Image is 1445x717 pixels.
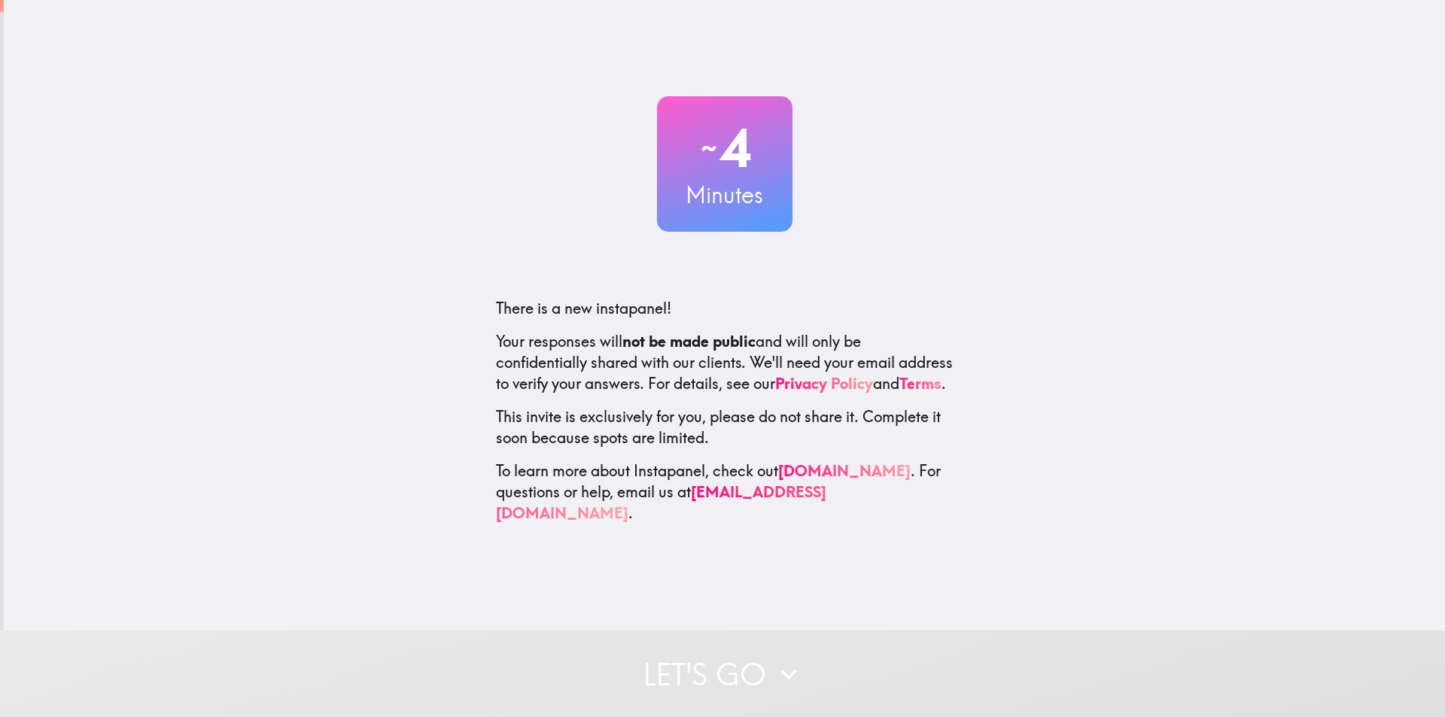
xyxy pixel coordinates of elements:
[496,460,954,524] p: To learn more about Instapanel, check out . For questions or help, email us at .
[622,332,756,351] b: not be made public
[775,374,873,393] a: Privacy Policy
[698,126,719,171] span: ~
[657,117,792,179] h2: 4
[496,331,954,394] p: Your responses will and will only be confidentially shared with our clients. We'll need your emai...
[899,374,942,393] a: Terms
[496,299,671,317] span: There is a new instapanel!
[657,179,792,211] h3: Minutes
[778,461,911,480] a: [DOMAIN_NAME]
[496,406,954,448] p: This invite is exclusively for you, please do not share it. Complete it soon because spots are li...
[496,482,826,522] a: [EMAIL_ADDRESS][DOMAIN_NAME]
